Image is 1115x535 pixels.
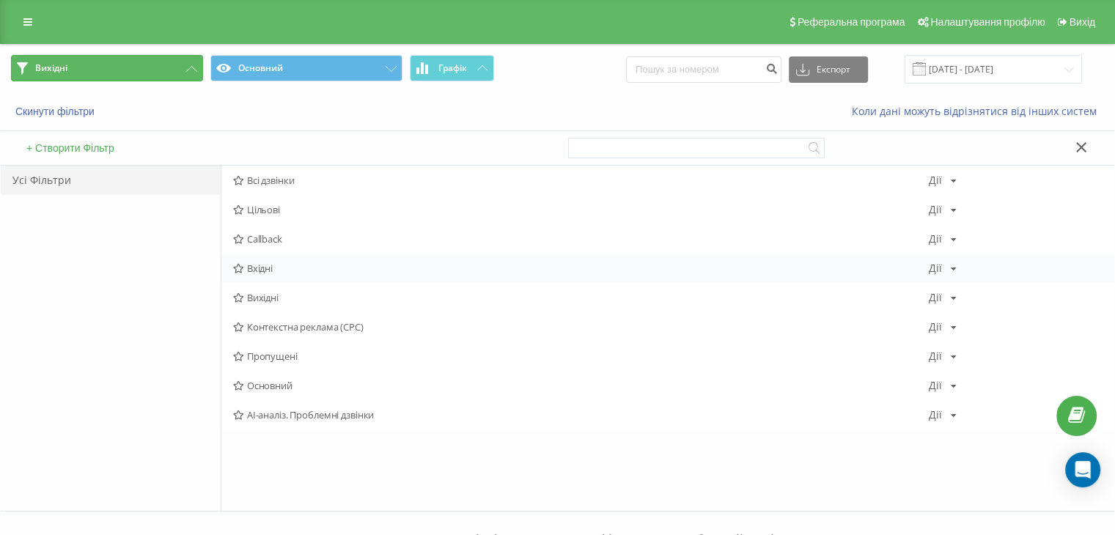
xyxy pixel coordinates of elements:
span: Цільові [233,204,929,215]
span: Вихідні [233,292,929,303]
div: Дії [929,263,942,273]
div: Дії [929,292,942,303]
span: Вихід [1070,16,1095,28]
div: Дії [929,322,942,332]
input: Пошук за номером [626,56,781,83]
span: AI-аналіз. Проблемні дзвінки [233,410,929,420]
a: Коли дані можуть відрізнятися вiд інших систем [852,104,1104,118]
button: Основний [210,55,402,81]
span: Всі дзвінки [233,175,929,185]
span: Callback [233,234,929,244]
div: Дії [929,351,942,361]
button: + Створити Фільтр [22,141,119,155]
span: Реферальна програма [798,16,905,28]
span: Пропущені [233,351,929,361]
div: Дії [929,175,942,185]
button: Вихідні [11,55,203,81]
button: Скинути фільтри [11,105,102,118]
button: Графік [410,55,494,81]
span: Вихідні [35,62,67,74]
div: Open Intercom Messenger [1065,452,1100,487]
div: Дії [929,234,942,244]
button: Закрити [1071,141,1092,156]
button: Експорт [789,56,868,83]
span: Вхідні [233,263,929,273]
span: Графік [438,63,467,73]
span: Основний [233,380,929,391]
div: Усі Фільтри [1,166,221,195]
div: Дії [929,410,942,420]
span: Контекстна реклама (CPC) [233,322,929,332]
div: Дії [929,204,942,215]
span: Налаштування профілю [930,16,1045,28]
div: Дії [929,380,942,391]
